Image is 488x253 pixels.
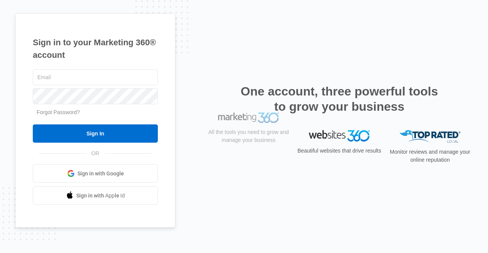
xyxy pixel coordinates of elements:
a: Forgot Password? [37,109,80,115]
img: Websites 360 [309,130,370,141]
a: Sign in with Apple Id [33,186,158,205]
span: Sign in with Google [77,170,124,178]
p: Beautiful websites that drive results [297,147,382,155]
a: Sign in with Google [33,164,158,183]
h1: Sign in to your Marketing 360® account [33,36,158,61]
img: Top Rated Local [400,130,461,143]
span: Sign in with Apple Id [76,192,125,200]
p: All the tools you need to grow and manage your business [206,146,291,162]
h2: One account, three powerful tools to grow your business [238,84,440,114]
input: Email [33,69,158,85]
img: Marketing 360 [218,130,279,141]
span: OR [86,150,105,158]
input: Sign In [33,124,158,143]
p: Monitor reviews and manage your online reputation [387,148,473,164]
